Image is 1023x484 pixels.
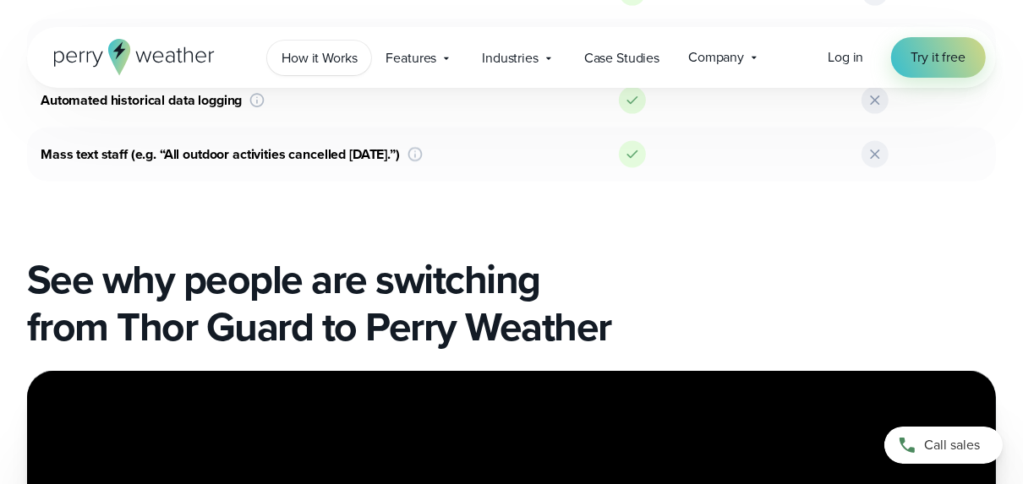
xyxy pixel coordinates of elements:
span: Features [386,48,436,68]
span: Industries [482,48,539,68]
a: Log in [828,47,863,68]
a: Try it free [891,37,986,78]
div: Automated historical data logging [27,87,511,114]
span: Case Studies [584,48,659,68]
a: Call sales [884,427,1003,464]
span: Company [688,47,744,68]
a: How it Works [267,41,371,75]
h2: See why people are switching from Thor Guard to Perry Weather [27,256,996,351]
a: Case Studies [570,41,674,75]
span: Try it free [911,47,966,68]
span: Log in [828,47,863,67]
span: How it Works [282,48,357,68]
span: Call sales [924,435,980,455]
div: Mass text staff (e.g. “All outdoor activities cancelled [DATE].”) [27,141,511,168]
